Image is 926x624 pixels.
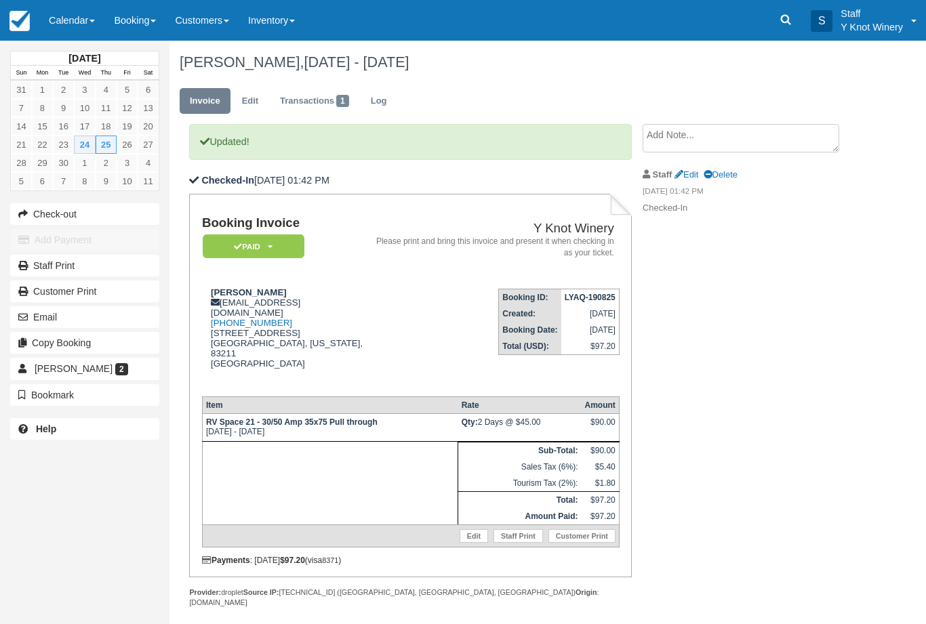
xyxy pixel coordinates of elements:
td: $5.40 [581,459,619,475]
a: 18 [96,117,117,136]
a: Transactions1 [270,88,359,115]
a: Edit [460,529,488,543]
a: 4 [138,154,159,172]
p: Updated! [189,124,632,160]
img: checkfront-main-nav-mini-logo.png [9,11,30,31]
strong: Staff [653,169,672,180]
a: Customer Print [10,280,159,302]
span: [DATE] - [DATE] [304,54,409,70]
th: Fri [117,66,138,81]
td: Tourism Tax (2%): [458,475,582,492]
a: 3 [74,81,95,99]
strong: LYAQ-190825 [565,293,616,302]
a: 14 [11,117,32,136]
td: [DATE] - [DATE] [202,413,458,441]
a: Log [361,88,397,115]
div: $90.00 [584,417,615,438]
a: 7 [11,99,32,117]
div: droplet [TECHNICAL_ID] ([GEOGRAPHIC_DATA], [GEOGRAPHIC_DATA], [GEOGRAPHIC_DATA]) : [DOMAIN_NAME] [189,587,632,608]
strong: [PERSON_NAME] [211,287,287,297]
th: Sun [11,66,32,81]
div: [EMAIL_ADDRESS][DOMAIN_NAME] [STREET_ADDRESS] [GEOGRAPHIC_DATA], [US_STATE], 83211 [GEOGRAPHIC_DATA] [202,287,370,386]
a: Edit [232,88,268,115]
td: $97.20 [581,508,619,525]
b: Checked-In [201,175,254,186]
th: Tue [53,66,74,81]
span: 1 [336,95,349,107]
th: Rate [458,396,582,413]
h1: Booking Invoice [202,216,370,230]
a: 17 [74,117,95,136]
address: Please print and bring this invoice and present it when checking in as your ticket. [376,236,614,259]
a: 31 [11,81,32,99]
a: 10 [117,172,138,190]
a: 16 [53,117,74,136]
button: Check-out [10,203,159,225]
a: 25 [96,136,117,154]
small: 8371 [322,556,338,564]
th: Total (USD): [499,338,561,355]
td: $97.20 [581,491,619,508]
strong: Provider: [189,588,221,596]
a: 12 [117,99,138,117]
a: 28 [11,154,32,172]
td: $97.20 [561,338,620,355]
th: Wed [74,66,95,81]
a: 15 [32,117,53,136]
a: 24 [74,136,95,154]
p: Checked-In [643,202,854,215]
a: Help [10,418,159,440]
a: 1 [74,154,95,172]
a: 20 [138,117,159,136]
div: S [811,10,832,32]
button: Bookmark [10,384,159,406]
th: Sub-Total: [458,442,582,459]
p: Staff [841,7,903,20]
th: Booking Date: [499,322,561,338]
th: Total: [458,491,582,508]
td: $1.80 [581,475,619,492]
th: Created: [499,306,561,322]
button: Email [10,306,159,328]
b: Help [36,423,56,434]
a: 2 [96,154,117,172]
strong: Qty [462,417,478,427]
a: 27 [138,136,159,154]
button: Copy Booking [10,332,159,354]
strong: Origin [576,588,597,596]
a: 2 [53,81,74,99]
strong: Payments [202,556,250,565]
span: 2 [115,363,128,375]
a: 11 [96,99,117,117]
p: Y Knot Winery [841,20,903,34]
td: [DATE] [561,322,620,338]
a: Delete [704,169,738,180]
a: 19 [117,117,138,136]
a: 6 [32,172,53,190]
a: 7 [53,172,74,190]
a: 30 [53,154,74,172]
td: 2 Days @ $45.00 [458,413,582,441]
em: Paid [203,234,304,258]
h1: [PERSON_NAME], [180,54,854,70]
em: [DATE] 01:42 PM [643,186,854,201]
button: Add Payment [10,229,159,251]
a: 10 [74,99,95,117]
a: 29 [32,154,53,172]
a: 6 [138,81,159,99]
a: 1 [32,81,53,99]
a: 21 [11,136,32,154]
h2: Y Knot Winery [376,222,614,236]
a: [PHONE_NUMBER] [211,318,292,328]
a: Invoice [180,88,230,115]
a: 8 [32,99,53,117]
a: Staff Print [494,529,543,543]
a: Staff Print [10,255,159,276]
a: 22 [32,136,53,154]
a: Paid [202,234,300,259]
a: 3 [117,154,138,172]
td: Sales Tax (6%): [458,459,582,475]
a: 8 [74,172,95,190]
th: Amount [581,396,619,413]
a: 9 [96,172,117,190]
